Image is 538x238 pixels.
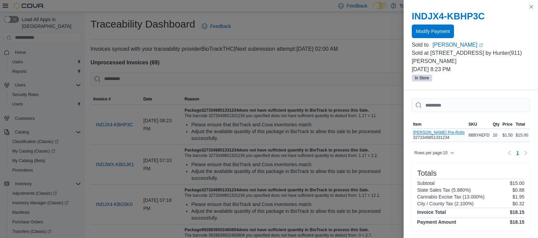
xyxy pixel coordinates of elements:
button: Rows per page:10 [412,149,457,157]
h6: City / County Tax (2.100%) [417,201,474,206]
div: 10 [491,131,501,139]
button: Close this dialog [527,3,535,11]
button: Previous page [505,149,513,157]
span: 1 [516,149,519,156]
div: $1.50 [501,131,514,139]
h4: Invoice Total [417,209,446,215]
span: In Store [415,75,429,81]
svg: External link [479,43,483,47]
p: $0.88 [512,187,524,193]
p: $0.32 [512,201,524,206]
button: Total [514,120,530,128]
div: 3273349851331234 [413,130,464,140]
span: Rows per page : 10 [414,150,447,156]
a: [PERSON_NAME]External link [433,41,530,49]
span: Item [413,122,422,127]
p: $15.00 [510,180,524,186]
button: [PERSON_NAME] Pre-Rolls [413,130,464,135]
ul: Pagination for table: MemoryTable from EuiInMemoryTable [513,147,522,158]
span: Qty [493,122,500,127]
div: Sold to [412,41,431,49]
nav: Pagination for table: MemoryTable from EuiInMemoryTable [505,147,530,158]
span: In Store [412,75,432,81]
p: [DATE] 8:23 PM [412,65,530,74]
h6: State Sales Tax (5.880%) [417,187,471,193]
p: $1.95 [512,194,524,200]
button: Price [501,120,514,128]
button: Next page [522,149,530,157]
span: Modify Payment [416,28,450,35]
div: $15.00 [514,131,530,139]
p: Sold at [STREET_ADDRESS] by Hunter(911) [PERSON_NAME] [412,49,530,65]
button: Page 1 of 1 [513,147,522,158]
span: Price [502,122,512,127]
button: SKU [467,120,491,128]
h4: $18.15 [510,209,524,215]
h3: Totals [417,169,437,177]
h6: Cannabis Excise Tax (13.000%) [417,194,485,200]
button: Qty [491,120,501,128]
h4: Payment Amount [417,219,456,225]
input: This is a search bar. As you type, the results lower in the page will automatically filter. [412,98,530,112]
span: SKU [469,122,477,127]
button: Item [412,120,467,128]
h2: INDJX4-KBHP3C [412,11,530,22]
h6: Subtotal [417,180,435,186]
h4: $18.15 [510,219,524,225]
button: Modify Payment [412,25,454,38]
span: Total [516,122,525,127]
span: 8BBYAEFD [469,132,490,138]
